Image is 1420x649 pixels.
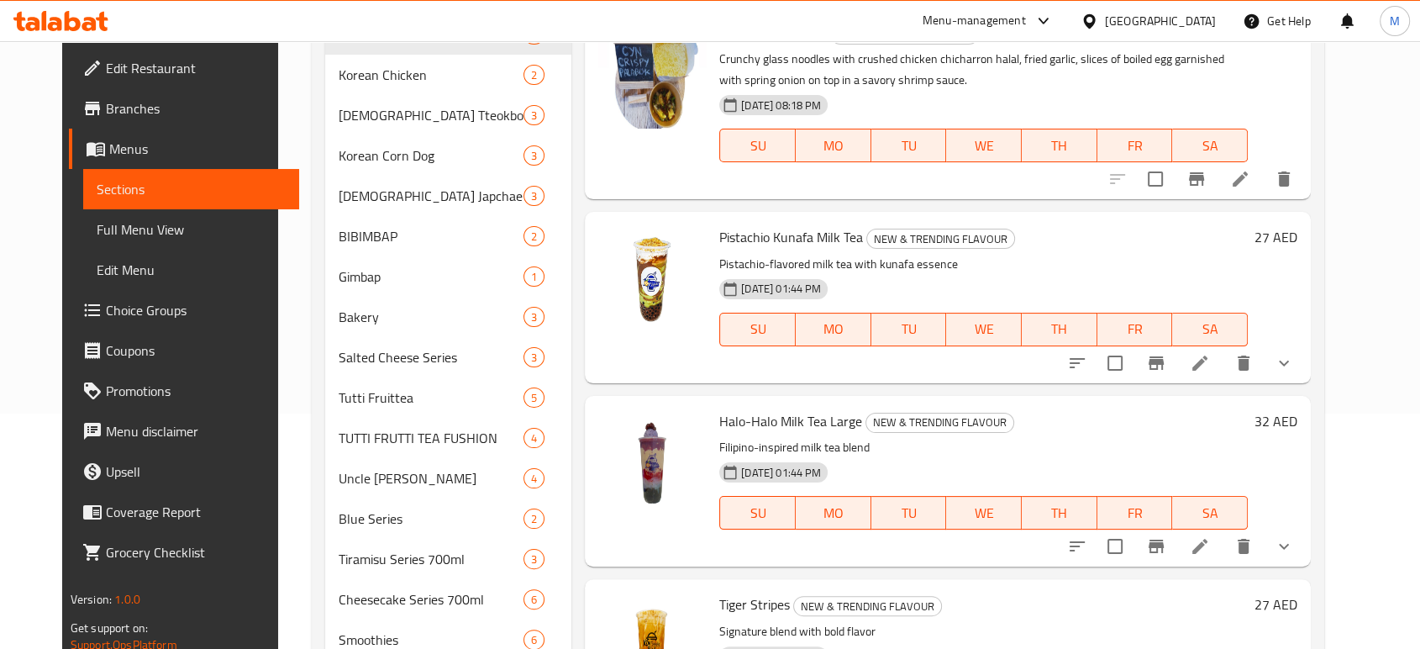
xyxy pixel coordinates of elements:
span: NEW & TRENDING FLAVOUR [794,597,941,616]
div: BIBIMBAP [339,226,523,246]
span: WE [953,501,1015,525]
div: items [523,226,544,246]
button: TU [871,313,947,346]
a: Grocery Checklist [69,532,299,572]
div: NEW & TRENDING FLAVOUR [793,596,942,616]
span: TU [878,317,940,341]
div: items [523,388,544,408]
span: 6 [524,592,544,608]
span: WE [953,317,1015,341]
span: TH [1028,501,1091,525]
button: TU [871,496,947,530]
button: Branch-specific-item [1136,526,1176,567]
div: Menu-management [923,11,1026,31]
span: Pistachio Kunafa Milk Tea [719,224,863,250]
span: Blue Series [339,509,523,529]
span: [DATE] 08:18 PM [734,98,828,113]
span: Gimbap [339,266,523,287]
span: Uncle [PERSON_NAME] [339,468,523,488]
span: 3 [524,551,544,567]
div: Uncle [PERSON_NAME]4 [325,458,571,499]
button: MO [796,496,871,530]
div: items [523,589,544,609]
div: items [523,509,544,529]
button: show more [1264,343,1304,383]
button: TH [1022,496,1097,530]
span: FR [1104,317,1166,341]
button: WE [946,129,1022,162]
span: [DATE] 01:44 PM [734,465,828,481]
span: FR [1104,501,1166,525]
div: Salted Cheese Series [339,347,523,367]
button: delete [1264,159,1304,199]
div: Cheesecake Series 700ml6 [325,579,571,620]
span: Select to update [1138,161,1173,197]
span: TU [878,134,940,158]
span: TUTTI FRUTTI TEA FUSHION [339,428,523,448]
span: [DATE] 01:44 PM [734,281,828,297]
span: SA [1179,134,1241,158]
h6: 27 AED [1254,225,1297,249]
span: Edit Menu [97,260,286,280]
span: SA [1179,317,1241,341]
img: Pistachio Kunafa Milk Tea [598,225,706,333]
span: Promotions [106,381,286,401]
div: Korean Tteokbokki [339,105,523,125]
span: Tiramisu Series 700ml [339,549,523,569]
span: MO [802,501,865,525]
span: NEW & TRENDING FLAVOUR [866,413,1013,432]
a: Upsell [69,451,299,492]
div: items [523,65,544,85]
div: items [523,307,544,327]
span: Bakery [339,307,523,327]
span: Korean Chicken [339,65,523,85]
span: Edit Restaurant [106,58,286,78]
svg: Show Choices [1274,536,1294,557]
div: items [523,549,544,569]
div: Bakery3 [325,297,571,337]
span: 3 [524,108,544,124]
span: Tiger Stripes [719,592,790,617]
a: Choice Groups [69,290,299,330]
div: Uncle Jon Champorado [339,468,523,488]
span: M [1390,12,1400,30]
div: items [523,105,544,125]
p: Crunchy glass noodles with crushed chicken chicharron halal, fried garlic, slices of boiled egg g... [719,49,1248,91]
button: SA [1172,313,1248,346]
span: Tutti Fruittea [339,388,523,408]
span: Menus [109,139,286,159]
button: MO [796,129,871,162]
div: items [523,266,544,287]
div: Cheesecake Series 700ml [339,589,523,609]
a: Edit menu item [1190,536,1210,557]
div: items [523,428,544,448]
button: Branch-specific-item [1176,159,1217,199]
span: SA [1179,501,1241,525]
span: 1 [524,269,544,285]
span: Get support on: [71,617,148,639]
p: Signature blend with bold flavor [719,621,1248,642]
button: SA [1172,129,1248,162]
button: sort-choices [1057,343,1097,383]
span: TU [878,501,940,525]
div: items [523,468,544,488]
span: Coverage Report [106,502,286,522]
a: Promotions [69,371,299,411]
div: items [523,347,544,367]
span: FR [1104,134,1166,158]
span: MO [802,317,865,341]
span: 1.0.0 [114,588,140,610]
span: 6 [524,632,544,648]
h6: 27 AED [1254,593,1297,616]
div: items [523,145,544,166]
button: SA [1172,496,1248,530]
span: Halo-Halo Milk Tea Large [719,409,862,434]
img: Cyn Crispy Palabok [598,21,706,129]
span: MO [802,134,865,158]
